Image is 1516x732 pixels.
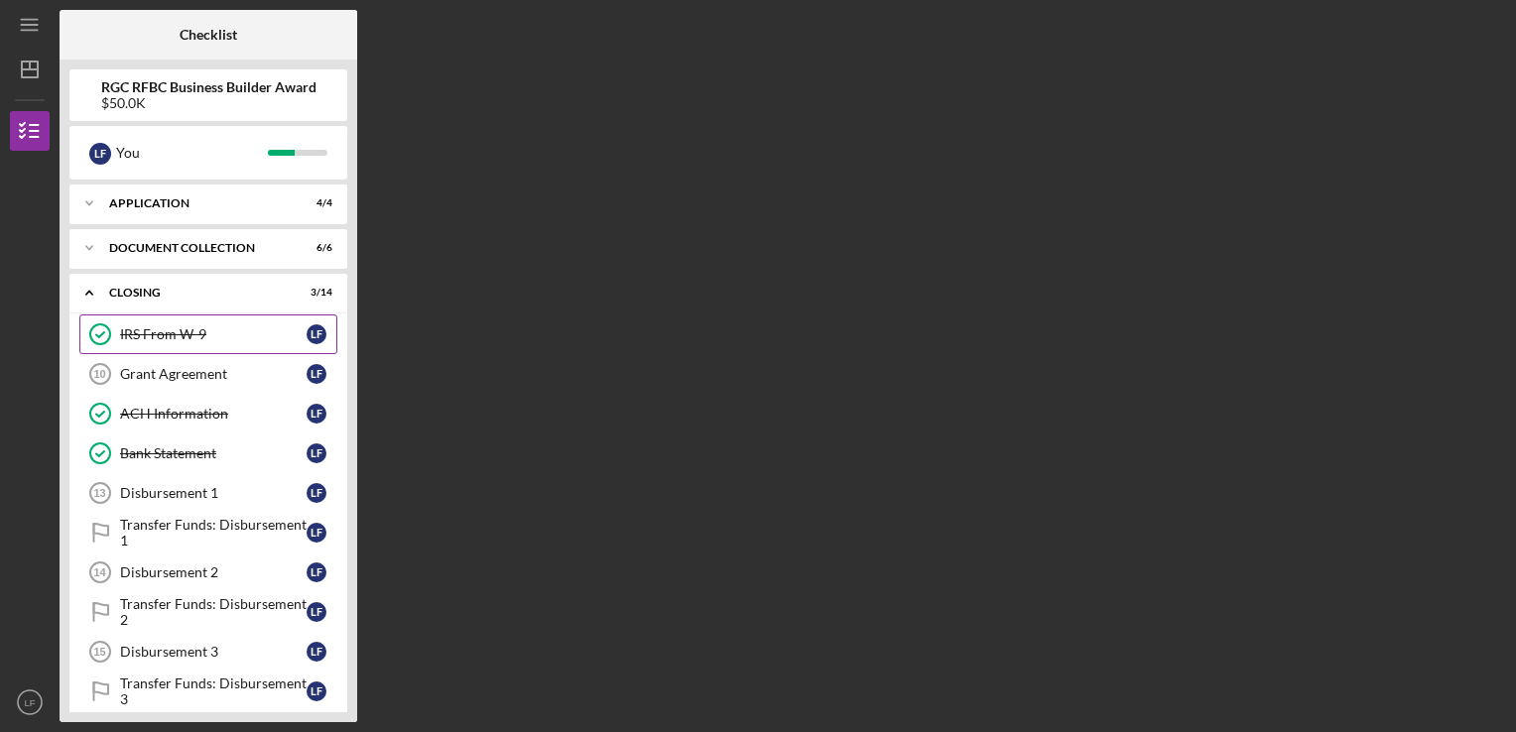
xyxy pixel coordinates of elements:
[307,364,326,384] div: L F
[307,324,326,344] div: L F
[79,473,337,513] a: 13Disbursement 1LF
[307,443,326,463] div: L F
[120,485,307,501] div: Disbursement 1
[120,644,307,660] div: Disbursement 3
[120,596,307,628] div: Transfer Funds: Disbursement 2
[79,314,337,354] a: IRS From W-9LF
[297,287,332,299] div: 3 / 14
[79,552,337,592] a: 14Disbursement 2LF
[307,404,326,424] div: L F
[120,517,307,549] div: Transfer Funds: Disbursement 1
[89,143,111,165] div: L F
[79,394,337,433] a: ACH InformationLF
[79,632,337,671] a: 15Disbursement 3LF
[79,513,337,552] a: Transfer Funds: Disbursement 1LF
[120,675,307,707] div: Transfer Funds: Disbursement 3
[79,354,337,394] a: 10Grant AgreementLF
[307,681,326,701] div: L F
[79,433,337,473] a: Bank StatementLF
[307,523,326,543] div: L F
[116,136,268,170] div: You
[120,366,307,382] div: Grant Agreement
[307,602,326,622] div: L F
[93,368,105,380] tspan: 10
[101,95,316,111] div: $50.0K
[109,287,283,299] div: Closing
[10,682,50,722] button: LF
[120,445,307,461] div: Bank Statement
[101,79,316,95] b: RGC RFBC Business Builder Award
[109,197,283,209] div: Application
[297,242,332,254] div: 6 / 6
[307,642,326,662] div: L F
[93,646,105,658] tspan: 15
[93,566,106,578] tspan: 14
[120,564,307,580] div: Disbursement 2
[93,487,105,499] tspan: 13
[79,671,337,711] a: Transfer Funds: Disbursement 3LF
[180,27,237,43] b: Checklist
[120,326,307,342] div: IRS From W-9
[79,592,337,632] a: Transfer Funds: Disbursement 2LF
[307,483,326,503] div: L F
[109,242,283,254] div: Document Collection
[297,197,332,209] div: 4 / 4
[307,562,326,582] div: L F
[120,406,307,422] div: ACH Information
[24,697,35,708] text: LF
